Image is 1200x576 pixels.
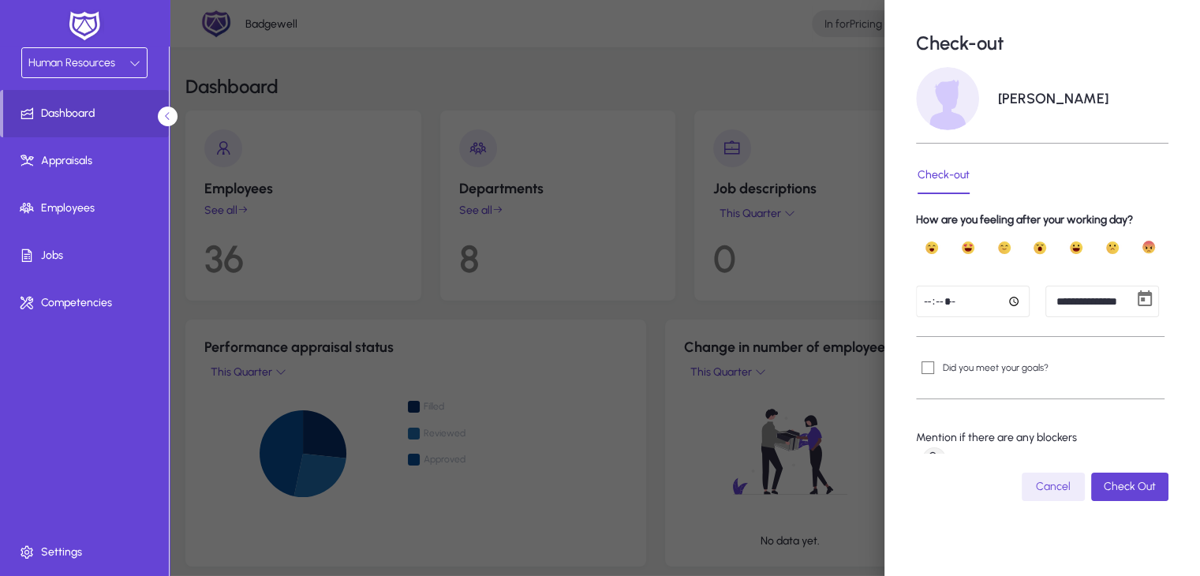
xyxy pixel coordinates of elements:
p: Check-out [916,32,1004,54]
a: Appraisals [3,137,172,185]
span: Employees [3,200,172,216]
span: Human Resources [28,56,115,69]
a: Employees [3,185,172,232]
span: Jobs [3,248,172,264]
a: Settings [3,529,172,576]
span: Settings [3,544,172,560]
span: Appraisals [3,153,172,169]
span: Competencies [3,295,172,311]
span: Dashboard [3,106,169,122]
a: Competencies [3,279,172,327]
a: Jobs [3,232,172,279]
img: white-logo.png [65,9,104,43]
